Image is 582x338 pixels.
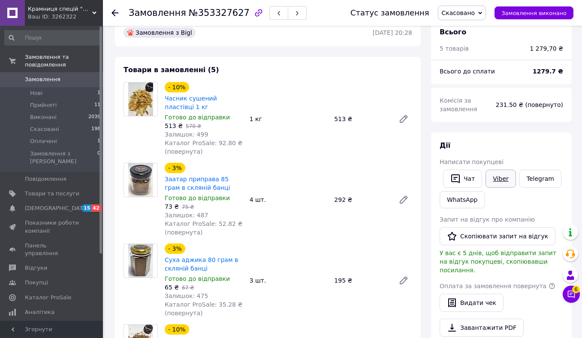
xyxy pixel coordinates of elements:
[246,274,331,286] div: 3 шт.
[440,294,504,312] button: Видати чек
[165,324,189,335] div: - 10%
[572,286,580,293] span: 6
[124,66,219,74] span: Товари в замовленні (5)
[81,204,91,212] span: 15
[486,170,516,188] a: Viber
[128,163,154,197] img: Заатар приправа 85 грам в скляній банці
[91,204,101,212] span: 42
[165,82,189,92] div: - 10%
[182,204,194,210] span: 75 ₴
[496,101,563,108] span: 231.50 ₴ (повернуто)
[395,191,412,208] a: Редагувати
[30,125,59,133] span: Скасовані
[440,283,546,289] span: Оплата за замовлення повернута
[331,274,392,286] div: 195 ₴
[165,140,242,155] span: Каталог ProSale: 92.80 ₴ (повернута)
[501,10,567,16] span: Замовлення виконано
[165,122,183,129] span: 513 ₴
[97,137,100,145] span: 1
[186,123,201,129] span: 570 ₴
[25,279,48,286] span: Покупці
[165,131,208,138] span: Залишок: 499
[440,319,524,337] a: Завантажити PDF
[530,44,563,53] div: 1 279,70 ₴
[128,82,154,116] img: Часник сушений пластівці 1 кг
[28,13,103,21] div: Ваш ID: 3262322
[30,150,97,165] span: Замовлення з [PERSON_NAME]
[443,170,482,188] button: Чат
[25,190,79,198] span: Товари та послуги
[165,114,230,121] span: Готово до відправки
[440,45,469,52] span: 5 товарів
[165,163,185,173] div: - 3%
[165,212,208,219] span: Залишок: 487
[440,250,556,274] span: У вас є 5 днів, щоб відправити запит на відгук покупцеві, скопіювавши посилання.
[165,203,179,210] span: 73 ₴
[165,95,217,110] a: Часник сушений пластівці 1 кг
[165,256,238,272] a: Суха аджика 80 грам в скляній банці
[25,294,71,301] span: Каталог ProSale
[331,194,392,206] div: 292 ₴
[25,308,54,316] span: Аналітика
[124,27,196,38] div: Замовлення з Bigl
[165,220,242,236] span: Каталог ProSale: 52.82 ₴ (повернута)
[533,68,563,75] b: 1279.7 ₴
[28,5,92,13] span: Крамниця спецій "Перчика"
[246,194,331,206] div: 4 шт.
[30,89,42,97] span: Нові
[4,30,101,46] input: Пошук
[165,176,230,191] a: Заатар приправа 85 грам в скляній банці
[246,113,331,125] div: 1 кг
[563,286,580,303] button: Чат з покупцем6
[165,301,242,317] span: Каталог ProSale: 35.28 ₴ (повернута)
[112,9,118,17] div: Повернутися назад
[165,195,230,201] span: Готово до відправки
[373,29,412,36] time: [DATE] 20:28
[165,244,185,254] div: - 3%
[395,272,412,289] a: Редагувати
[395,110,412,128] a: Редагувати
[91,125,100,133] span: 198
[165,275,230,282] span: Готово до відправки
[25,264,47,272] span: Відгуки
[129,8,186,18] span: Замовлення
[350,9,429,17] div: Статус замовлення
[440,191,485,208] a: WhatsApp
[25,204,88,212] span: [DEMOGRAPHIC_DATA]
[440,97,477,113] span: Комісія за замовлення
[97,89,100,97] span: 1
[182,285,194,291] span: 67 ₴
[94,101,100,109] span: 11
[519,170,561,188] a: Telegram
[25,219,79,234] span: Показники роботи компанії
[440,28,466,36] span: Всього
[25,76,60,83] span: Замовлення
[25,175,66,183] span: Повідомлення
[189,8,250,18] span: №353327627
[30,113,57,121] span: Виконані
[440,216,535,223] span: Запит на відгук про компанію
[128,244,154,277] img: Суха аджика 80 грам в скляній банці
[30,137,57,145] span: Оплачені
[30,101,57,109] span: Прийняті
[440,158,504,165] span: Написати покупцеві
[25,53,103,69] span: Замовлення та повідомлення
[97,150,100,165] span: 0
[440,227,555,245] button: Скопіювати запит на відгук
[440,141,450,149] span: Дії
[440,68,495,75] span: Всього до сплати
[442,9,475,16] span: Скасовано
[331,113,392,125] div: 513 ₴
[25,242,79,257] span: Панель управління
[165,284,179,291] span: 65 ₴
[165,292,208,299] span: Залишок: 475
[495,6,573,19] button: Замовлення виконано
[88,113,100,121] span: 2039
